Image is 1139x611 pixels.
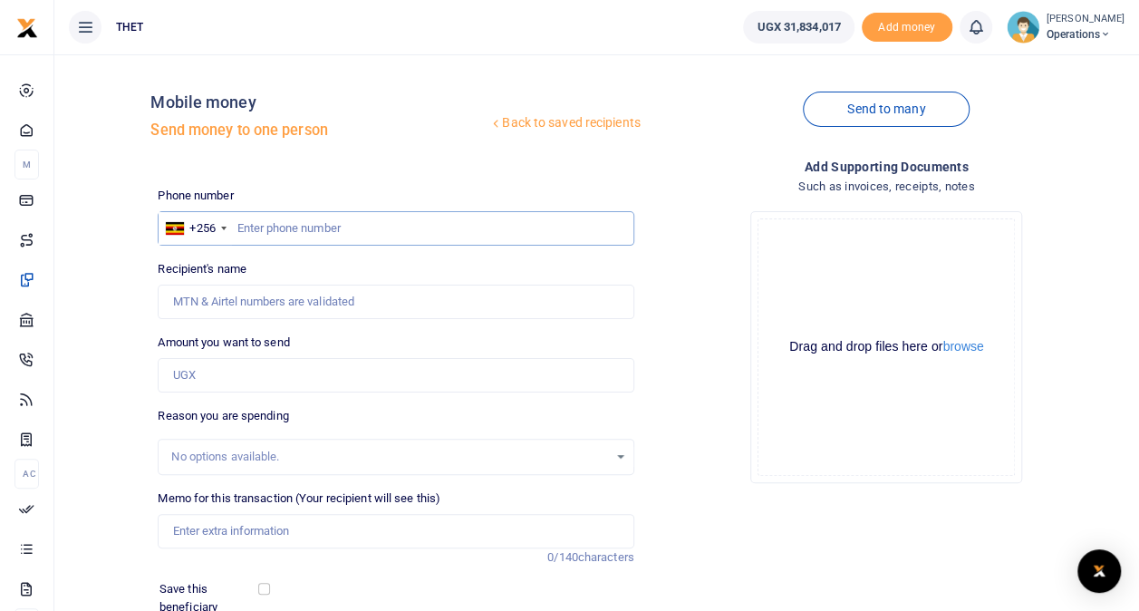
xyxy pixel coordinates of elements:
button: browse [942,340,983,353]
div: Open Intercom Messenger [1077,549,1121,593]
span: UGX 31,834,017 [757,18,840,36]
span: Operations [1047,26,1125,43]
label: Phone number [158,187,233,205]
h4: Add supporting Documents [649,157,1125,177]
span: characters [578,550,634,564]
input: MTN & Airtel numbers are validated [158,285,633,319]
div: Uganda: +256 [159,212,231,245]
span: Add money [862,13,952,43]
div: No options available. [171,448,607,466]
a: Add money [862,19,952,33]
li: Ac [14,459,39,489]
a: Send to many [803,92,970,127]
li: Wallet ballance [736,11,861,44]
label: Amount you want to send [158,334,289,352]
a: Back to saved recipients [488,107,642,140]
a: profile-user [PERSON_NAME] Operations [1007,11,1125,44]
label: Recipient's name [158,260,246,278]
h4: Mobile money [150,92,488,112]
div: +256 [189,219,215,238]
div: File Uploader [750,211,1022,483]
span: THET [109,19,150,35]
input: Enter phone number [158,211,633,246]
label: Reason you are spending [158,407,288,425]
div: Drag and drop files here or [758,338,1014,355]
img: logo-small [16,17,38,39]
li: M [14,150,39,179]
a: UGX 31,834,017 [743,11,854,44]
label: Memo for this transaction (Your recipient will see this) [158,490,440,508]
h4: Such as invoices, receipts, notes [649,177,1125,197]
span: 0/140 [547,550,578,564]
h5: Send money to one person [150,121,488,140]
input: Enter extra information [158,514,633,548]
li: Toup your wallet [862,13,952,43]
small: [PERSON_NAME] [1047,12,1125,27]
img: profile-user [1007,11,1039,44]
input: UGX [158,358,633,393]
a: logo-small logo-large logo-large [16,20,38,34]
